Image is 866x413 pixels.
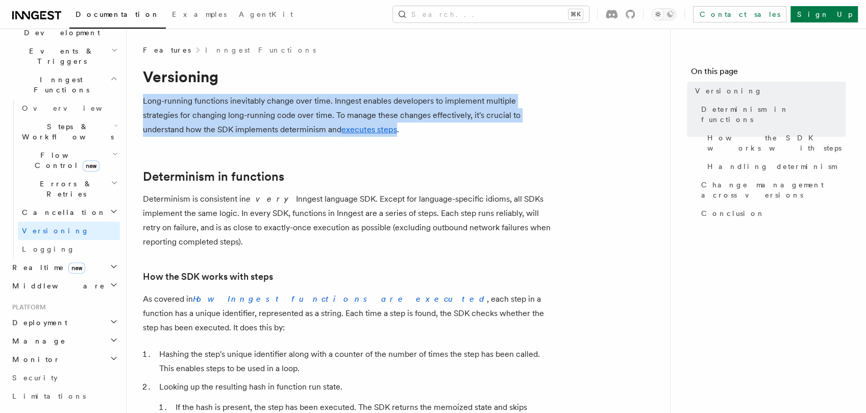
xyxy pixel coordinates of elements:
[8,369,120,387] a: Security
[8,70,120,99] button: Inngest Functions
[8,281,105,291] span: Middleware
[8,318,67,328] span: Deployment
[143,45,191,55] span: Features
[18,99,120,117] a: Overview
[8,313,120,332] button: Deployment
[691,65,846,82] h4: On this page
[172,10,227,18] span: Examples
[233,3,299,28] a: AgentKit
[8,262,85,273] span: Realtime
[8,258,120,277] button: Realtimenew
[697,100,846,129] a: Determinism in functions
[143,94,551,137] p: Long-running functions inevitably change over time. Inngest enables developers to implement multi...
[695,86,762,96] span: Versioning
[12,374,58,382] span: Security
[193,294,487,304] a: How Inngest functions are executed
[652,8,676,20] button: Toggle dark mode
[143,192,551,249] p: Determinism is consistent in Inngest language SDK. Except for language-specific idioms, all SDKs ...
[693,6,786,22] a: Contact sales
[156,347,551,376] li: Hashing the step's unique identifier along with a counter of the number of times the step has bee...
[8,354,60,365] span: Monitor
[166,3,233,28] a: Examples
[8,350,120,369] button: Monitor
[76,10,160,18] span: Documentation
[143,169,284,184] a: Determinism in functions
[568,9,583,19] kbd: ⌘K
[246,194,296,204] em: every
[18,179,111,199] span: Errors & Retries
[707,133,846,153] span: How the SDK works with steps
[18,207,106,217] span: Cancellation
[12,392,86,400] span: Limitations
[143,67,551,86] h1: Versioning
[8,75,110,95] span: Inngest Functions
[239,10,293,18] span: AgentKit
[701,208,765,218] span: Conclusion
[8,336,66,346] span: Manage
[18,175,120,203] button: Errors & Retries
[8,42,120,70] button: Events & Triggers
[8,332,120,350] button: Manage
[697,204,846,223] a: Conclusion
[205,45,316,55] a: Inngest Functions
[8,277,120,295] button: Middleware
[701,104,846,125] span: Determinism in functions
[341,125,397,134] a: executes steps
[8,46,111,66] span: Events & Triggers
[703,129,846,157] a: How the SDK works with steps
[790,6,858,22] a: Sign Up
[8,303,46,311] span: Platform
[691,82,846,100] a: Versioning
[83,160,100,172] span: new
[18,203,120,222] button: Cancellation
[143,292,551,335] p: As covered in , each step in a function has a unique identifier, represented as a string. Each ti...
[69,3,166,29] a: Documentation
[18,222,120,240] a: Versioning
[68,262,85,274] span: new
[143,270,273,284] a: How the SDK works with steps
[8,387,120,405] a: Limitations
[18,146,120,175] button: Flow Controlnew
[22,227,89,235] span: Versioning
[22,104,127,112] span: Overview
[703,157,846,176] a: Handling determinism
[701,180,846,200] span: Change management across versions
[697,176,846,204] a: Change management across versions
[707,161,836,172] span: Handling determinism
[393,6,589,22] button: Search...⌘K
[18,240,120,258] a: Logging
[18,150,112,171] span: Flow Control
[8,99,120,258] div: Inngest Functions
[22,245,75,253] span: Logging
[18,122,114,142] span: Steps & Workflows
[18,117,120,146] button: Steps & Workflows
